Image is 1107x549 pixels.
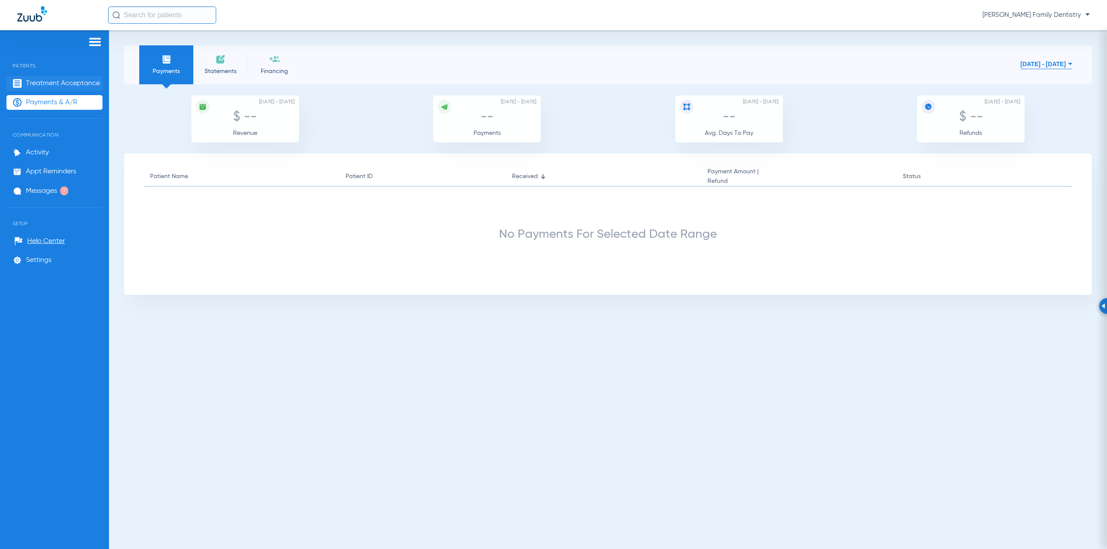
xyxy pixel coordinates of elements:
div: Patient Name [150,172,188,181]
img: icon [441,103,448,111]
span: $ -- [959,111,983,124]
div: Received [512,172,538,181]
img: icon [683,103,691,111]
span: Appt Reminders [26,167,76,176]
img: payments icon [161,54,172,64]
span: [DATE] - [DATE] [501,98,536,106]
button: [DATE] - [DATE] [1021,55,1072,73]
span: Avg. Days To Pay [705,130,753,136]
span: [DATE] - [DATE] [743,98,778,106]
div: Patient Name [150,172,333,181]
span: Refunds [960,130,982,136]
span: Communication [6,119,102,138]
span: Activity [26,148,49,157]
div: Status [903,172,1037,181]
a: Help Center [14,237,65,246]
span: Statements [200,67,241,76]
div: Status [903,172,921,181]
img: icon [925,103,932,111]
span: Messages [26,187,57,195]
div: Patient ID [346,172,499,181]
span: Financing [254,67,295,76]
span: [DATE] - [DATE] [259,98,294,106]
span: Settings [26,256,51,265]
div: Patient ID [346,172,373,181]
span: 7 [60,186,68,195]
span: Payments [146,67,187,76]
span: $ -- [233,111,257,124]
div: No Payments For Selected Date Range [144,230,1072,239]
span: [DATE] - [DATE] [985,98,1020,106]
img: financing icon [269,54,280,64]
input: Search for patients [108,6,216,24]
span: -- [480,111,493,124]
span: Refund [707,176,758,186]
span: Treatment Acceptance [26,79,100,88]
img: icon [199,103,207,111]
span: Payments [474,130,501,136]
span: Help Center [27,237,65,246]
span: -- [723,111,736,124]
div: Received [512,172,694,181]
span: Revenue [233,130,257,136]
span: [PERSON_NAME] Family Dentistry [982,11,1090,19]
div: Payment Amount |Refund [707,167,890,186]
span: Setup [6,207,102,227]
iframe: Chat Widget [1064,508,1107,549]
img: Zuub Logo [17,6,47,22]
span: Patients [6,50,102,69]
span: Payments & A/R [26,98,77,107]
img: Search Icon [112,11,120,19]
img: hamburger-icon [88,37,102,47]
img: Arrow [1101,303,1105,309]
img: invoices icon [215,54,226,64]
div: Payment Amount | [707,167,758,186]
